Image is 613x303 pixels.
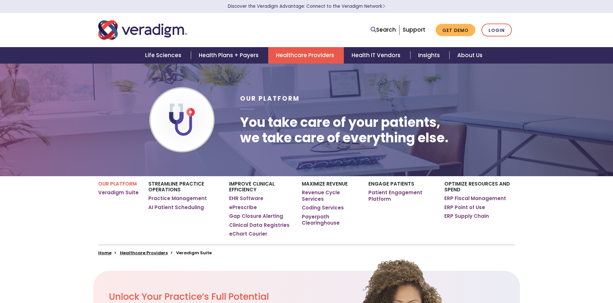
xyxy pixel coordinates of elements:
[436,24,475,36] a: Get Demo
[444,204,485,211] a: ERP Point of Use
[240,94,300,103] span: Our Platform
[444,213,489,219] a: ERP Supply Chain
[229,204,257,211] a: ePrescribe
[268,47,344,64] a: Healthcare Providers
[98,19,187,41] img: Veradigm logo
[371,25,396,34] a: Search
[449,47,490,64] a: About Us
[229,231,267,237] a: eChart Courier
[120,250,168,256] a: Healthcare Providers
[137,47,191,64] a: Life Sciences
[229,195,263,202] a: EHR Software
[228,3,385,9] a: Discover the Veradigm Advantage: Connect to the Veradigm NetworkLearn More
[98,250,111,256] a: Home
[109,291,342,302] h2: Unlock Your Practice’s Full Potential
[444,195,506,202] a: ERP Fiscal Management
[148,204,204,211] a: AI Patient Scheduling
[403,26,425,34] a: Support
[410,47,449,64] a: Insights
[240,115,449,146] h1: You take care of your patients, we take care of everything else.
[302,189,358,202] a: Revenue Cycle Services
[382,3,385,9] span: Learn More
[229,222,290,228] a: Clinical Data Registries
[302,205,344,211] a: Coding Services
[368,189,435,202] a: Patient Engagement Platform
[344,47,410,64] a: Health IT Vendors
[148,195,207,202] a: Practice Management
[191,47,268,64] a: Health Plans + Payers
[98,189,139,196] a: Veradigm Suite
[302,214,358,226] a: Payerpath Clearinghouse
[229,213,283,219] a: Gap Closure Alerting
[481,24,512,37] a: Login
